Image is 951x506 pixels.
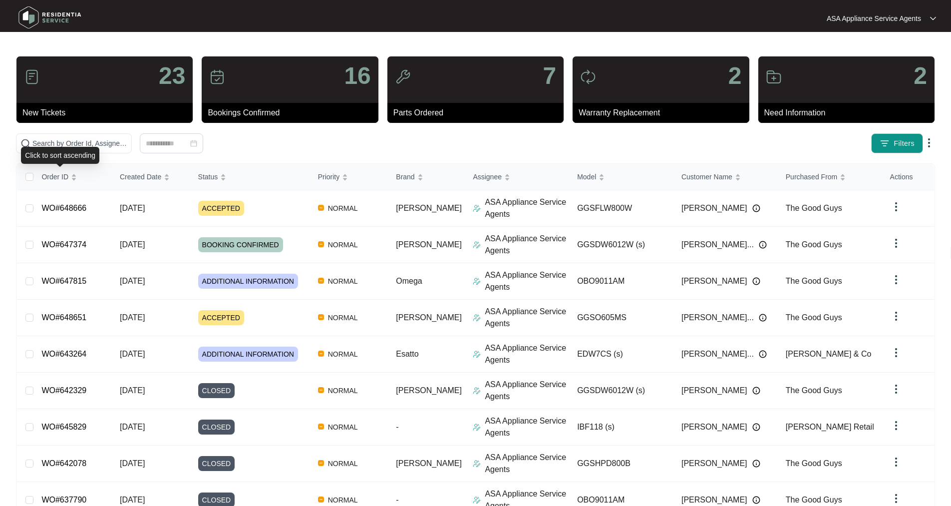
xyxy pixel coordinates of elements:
th: Created Date [112,164,190,190]
span: Brand [396,171,414,182]
img: dropdown arrow [890,201,902,213]
span: NORMAL [324,239,362,251]
p: 2 [728,64,742,88]
img: Vercel Logo [318,278,324,284]
span: [PERSON_NAME] [681,202,747,214]
td: GGSHPD800B [569,446,673,482]
span: - [396,423,398,431]
img: Assigner Icon [473,204,481,212]
img: Info icon [759,314,767,322]
span: [PERSON_NAME]... [681,348,754,360]
span: [DATE] [120,204,145,212]
img: Assigner Icon [473,241,481,249]
p: ASA Appliance Service Agents [485,269,569,293]
span: [PERSON_NAME] [681,385,747,397]
span: [PERSON_NAME] & Co [786,350,872,358]
span: Model [577,171,596,182]
th: Assignee [465,164,569,190]
span: NORMAL [324,421,362,433]
img: Vercel Logo [318,497,324,503]
td: IBF118 (s) [569,409,673,446]
p: 2 [914,64,927,88]
p: Need Information [764,107,935,119]
td: GGSDW6012W (s) [569,227,673,263]
span: [PERSON_NAME] [681,275,747,287]
span: NORMAL [324,312,362,324]
img: icon [209,69,225,85]
img: Info icon [752,423,760,431]
span: [PERSON_NAME] Retail [786,423,874,431]
span: CLOSED [198,383,235,398]
span: [DATE] [120,277,145,285]
button: filter iconFilters [871,133,923,153]
img: dropdown arrow [890,347,902,359]
p: ASA Appliance Service Agents [485,379,569,403]
span: NORMAL [324,458,362,470]
span: Customer Name [681,171,732,182]
p: ASA Appliance Service Agents [827,13,921,23]
span: NORMAL [324,202,362,214]
img: Info icon [752,496,760,504]
span: NORMAL [324,385,362,397]
td: EDW7CS (s) [569,336,673,373]
span: Priority [318,171,340,182]
img: residentia service logo [15,2,85,32]
img: dropdown arrow [890,456,902,468]
span: NORMAL [324,494,362,506]
span: [PERSON_NAME] [396,240,462,249]
span: - [396,496,398,504]
img: icon [395,69,411,85]
td: GGSFLW800W [569,190,673,227]
span: ACCEPTED [198,201,244,216]
img: Assigner Icon [473,314,481,322]
span: The Good Guys [786,386,842,395]
img: Info icon [752,387,760,395]
img: dropdown arrow [890,237,902,249]
p: ASA Appliance Service Agents [485,415,569,439]
span: The Good Guys [786,204,842,212]
img: Assigner Icon [473,423,481,431]
img: Vercel Logo [318,205,324,211]
p: 16 [344,64,370,88]
th: Priority [310,164,388,190]
span: Order ID [41,171,68,182]
span: ACCEPTED [198,310,244,325]
th: Order ID [33,164,112,190]
span: [DATE] [120,386,145,395]
a: WO#648651 [41,313,86,322]
span: [DATE] [120,313,145,322]
span: Status [198,171,218,182]
span: Assignee [473,171,502,182]
p: 23 [159,64,185,88]
span: [PERSON_NAME] [396,313,462,322]
span: [PERSON_NAME] [396,386,462,395]
p: Warranty Replacement [579,107,749,119]
span: [PERSON_NAME]... [681,312,754,324]
a: WO#648666 [41,204,86,212]
td: OBO9011AM [569,263,673,300]
span: [DATE] [120,350,145,358]
span: [PERSON_NAME] [681,458,747,470]
span: BOOKING CONFIRMED [198,237,283,252]
img: Info icon [752,204,760,212]
a: WO#645829 [41,423,86,431]
input: Search by Order Id, Assignee Name, Customer Name, Brand and Model [32,138,127,149]
span: [DATE] [120,240,145,249]
span: [DATE] [120,423,145,431]
td: GGSO605MS [569,300,673,336]
p: ASA Appliance Service Agents [485,196,569,220]
span: ADDITIONAL INFORMATION [198,274,298,289]
img: dropdown arrow [890,310,902,322]
span: ADDITIONAL INFORMATION [198,347,298,362]
img: dropdown arrow [930,16,936,21]
img: Vercel Logo [318,424,324,430]
span: Esatto [396,350,418,358]
img: Info icon [752,277,760,285]
img: Info icon [759,241,767,249]
span: Omega [396,277,422,285]
span: [DATE] [120,459,145,468]
img: Assigner Icon [473,277,481,285]
span: The Good Guys [786,496,842,504]
img: icon [766,69,782,85]
img: Assigner Icon [473,387,481,395]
